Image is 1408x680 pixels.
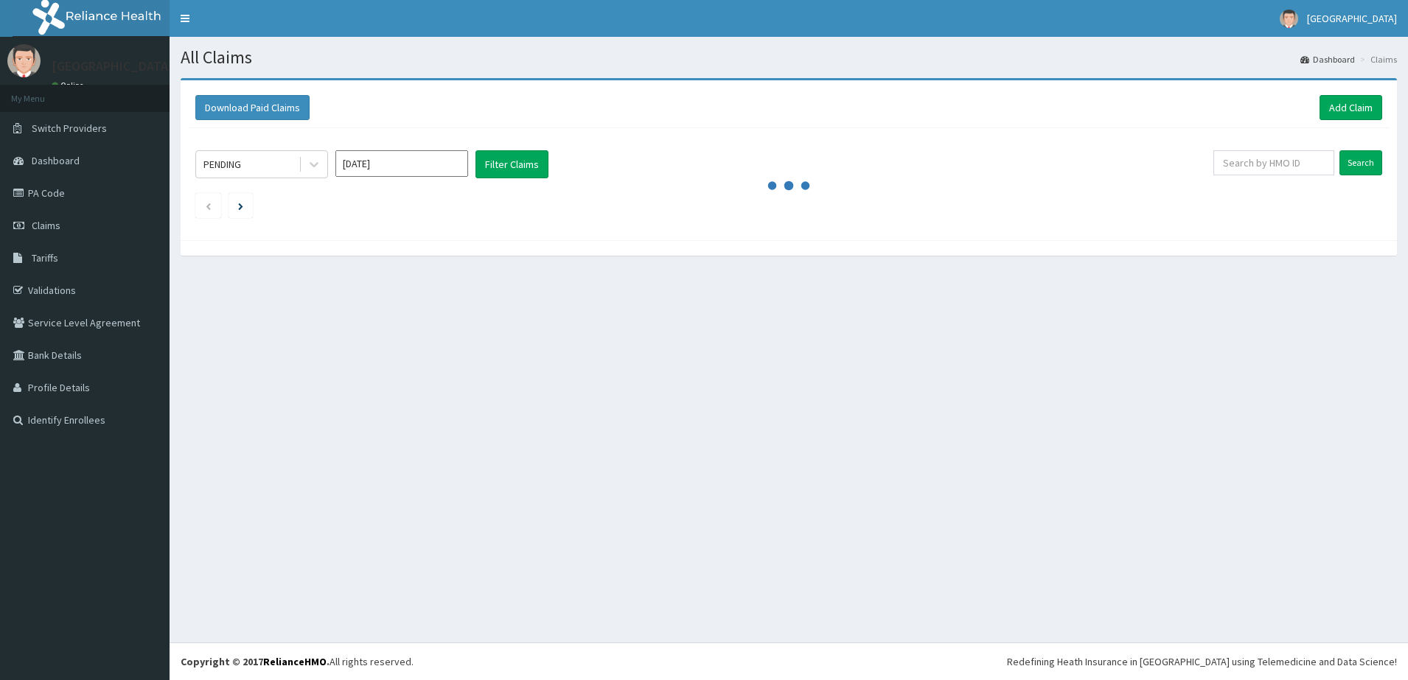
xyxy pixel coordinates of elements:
button: Filter Claims [475,150,548,178]
li: Claims [1356,53,1397,66]
span: [GEOGRAPHIC_DATA] [1307,12,1397,25]
input: Search by HMO ID [1213,150,1334,175]
a: RelianceHMO [263,655,327,668]
svg: audio-loading [767,164,811,208]
input: Search [1339,150,1382,175]
a: Add Claim [1320,95,1382,120]
strong: Copyright © 2017 . [181,655,330,668]
div: PENDING [203,157,241,172]
input: Select Month and Year [335,150,468,177]
div: Redefining Heath Insurance in [GEOGRAPHIC_DATA] using Telemedicine and Data Science! [1007,654,1397,669]
a: Previous page [205,199,212,212]
button: Download Paid Claims [195,95,310,120]
a: Next page [238,199,243,212]
a: Dashboard [1300,53,1355,66]
a: Online [52,80,87,91]
img: User Image [1280,10,1298,28]
span: Switch Providers [32,122,107,135]
span: Claims [32,219,60,232]
span: Tariffs [32,251,58,264]
img: User Image [7,44,41,77]
footer: All rights reserved. [170,642,1408,680]
h1: All Claims [181,48,1397,67]
span: Dashboard [32,154,80,167]
p: [GEOGRAPHIC_DATA] [52,60,173,73]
